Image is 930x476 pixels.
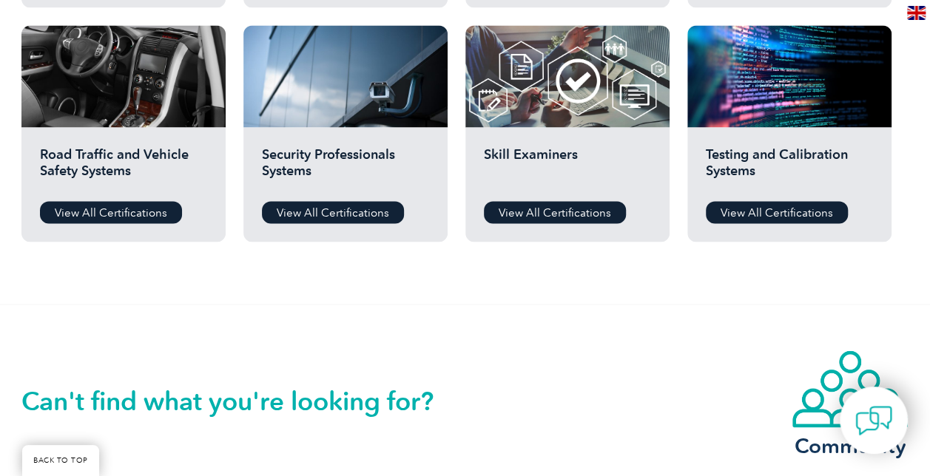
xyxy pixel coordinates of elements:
[791,349,909,429] img: icon-community.webp
[40,201,182,223] a: View All Certifications
[262,146,429,190] h2: Security Professionals Systems
[907,6,926,20] img: en
[855,402,892,439] img: contact-chat.png
[40,146,207,190] h2: Road Traffic and Vehicle Safety Systems
[791,436,909,455] h3: Community
[484,146,651,190] h2: Skill Examiners
[22,445,99,476] a: BACK TO TOP
[791,349,909,455] a: Community
[21,389,465,412] h2: Can't find what you're looking for?
[262,201,404,223] a: View All Certifications
[706,146,873,190] h2: Testing and Calibration Systems
[484,201,626,223] a: View All Certifications
[706,201,848,223] a: View All Certifications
